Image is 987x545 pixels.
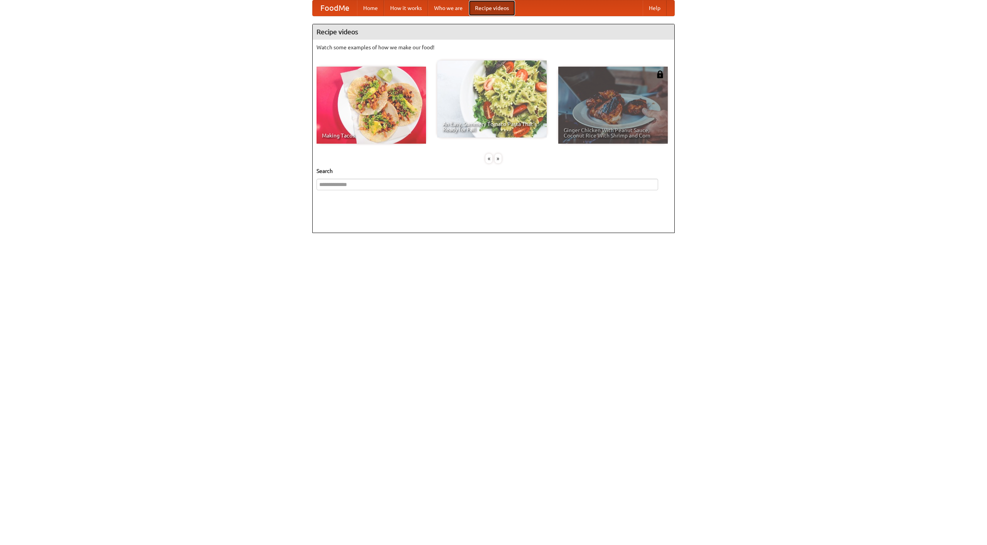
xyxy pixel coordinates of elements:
a: Recipe videos [469,0,515,16]
span: An Easy, Summery Tomato Pasta That's Ready for Fall [443,121,541,132]
a: Who we are [428,0,469,16]
a: Making Tacos [317,67,426,144]
h5: Search [317,167,670,175]
img: 483408.png [656,70,664,78]
div: » [495,154,502,163]
div: « [485,154,492,163]
a: How it works [384,0,428,16]
a: Home [357,0,384,16]
a: An Easy, Summery Tomato Pasta That's Ready for Fall [437,60,547,138]
p: Watch some examples of how we make our food! [317,44,670,51]
span: Making Tacos [322,133,421,138]
h4: Recipe videos [313,24,674,40]
a: FoodMe [313,0,357,16]
a: Help [643,0,667,16]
